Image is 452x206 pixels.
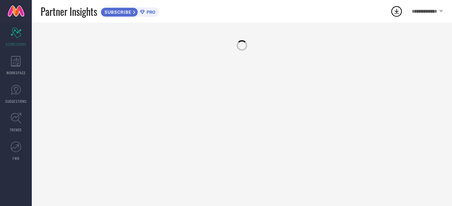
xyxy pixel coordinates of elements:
span: SUBSCRIBE [101,10,133,15]
div: Open download list [390,5,403,18]
span: FWD [13,156,19,161]
span: Partner Insights [41,4,97,19]
span: SCORECARDS [6,42,26,47]
span: WORKSPACE [6,70,26,75]
span: TRENDS [10,127,22,132]
span: SUGGESTIONS [5,99,27,104]
span: PRO [145,10,155,15]
a: SUBSCRIBEPRO [101,6,159,17]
